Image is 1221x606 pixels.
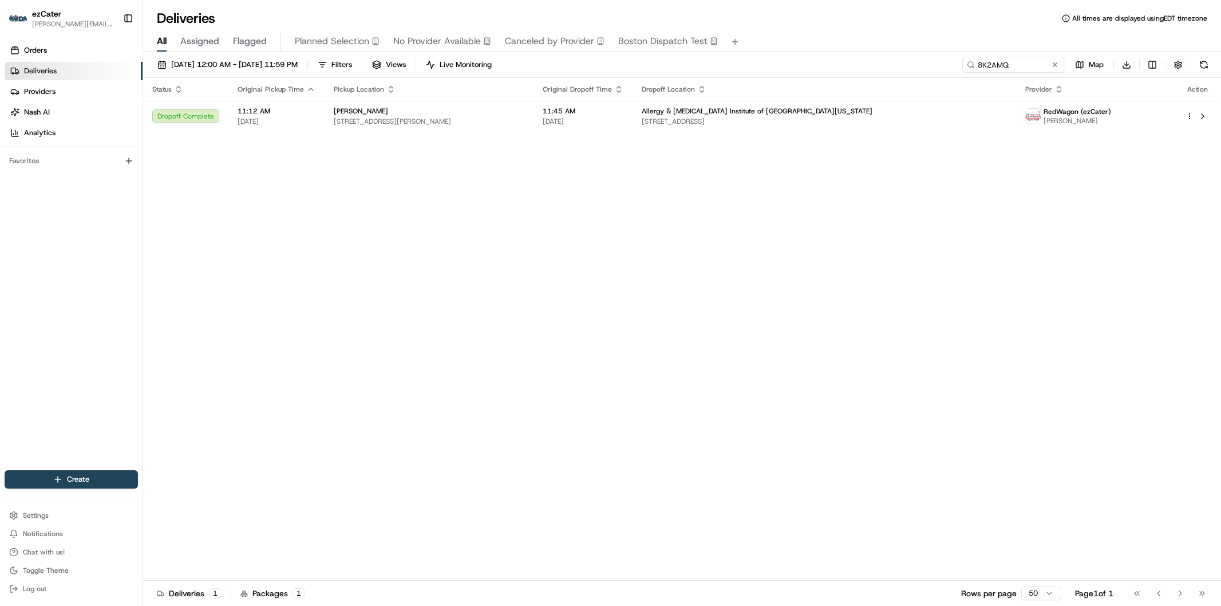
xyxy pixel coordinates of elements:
[334,85,384,94] span: Pickup Location
[440,60,492,70] span: Live Monitoring
[313,57,357,73] button: Filters
[238,85,304,94] span: Original Pickup Time
[1025,85,1052,94] span: Provider
[618,34,708,48] span: Boston Dispatch Test
[386,60,406,70] span: Views
[23,584,46,593] span: Log out
[5,544,138,560] button: Chat with us!
[1044,107,1111,116] span: RedWagon (ezCater)
[5,62,143,80] a: Deliveries
[331,60,352,70] span: Filters
[238,107,315,116] span: 11:12 AM
[295,34,369,48] span: Planned Selection
[543,107,623,116] span: 11:45 AM
[24,45,47,56] span: Orders
[543,85,612,94] span: Original Dropoff Time
[1044,116,1111,125] span: [PERSON_NAME]
[209,588,222,599] div: 1
[1196,57,1212,73] button: Refresh
[152,57,303,73] button: [DATE] 12:00 AM - [DATE] 11:59 PM
[961,588,1017,599] p: Rows per page
[9,15,27,22] img: ezCater
[24,128,56,138] span: Analytics
[1075,588,1113,599] div: Page 1 of 1
[1072,14,1207,23] span: All times are displayed using EDT timezone
[23,548,65,557] span: Chat with us!
[334,107,388,116] span: [PERSON_NAME]
[5,581,138,597] button: Log out
[642,107,872,116] span: Allergy & [MEDICAL_DATA] Institute of [GEOGRAPHIC_DATA][US_STATE]
[1089,60,1104,70] span: Map
[505,34,594,48] span: Canceled by Provider
[5,41,143,60] a: Orders
[23,529,63,538] span: Notifications
[157,588,222,599] div: Deliveries
[67,474,89,485] span: Create
[233,34,267,48] span: Flagged
[962,57,1065,73] input: Type to search
[543,117,623,126] span: [DATE]
[642,85,695,94] span: Dropoff Location
[152,85,172,94] span: Status
[32,19,114,29] button: [PERSON_NAME][EMAIL_ADDRESS][DOMAIN_NAME]
[171,60,298,70] span: [DATE] 12:00 AM - [DATE] 11:59 PM
[238,117,315,126] span: [DATE]
[5,103,143,121] a: Nash AI
[5,562,138,579] button: Toggle Theme
[393,34,481,48] span: No Provider Available
[5,124,143,142] a: Analytics
[240,588,305,599] div: Packages
[23,566,69,575] span: Toggle Theme
[5,507,138,524] button: Settings
[642,117,1007,126] span: [STREET_ADDRESS]
[367,57,411,73] button: Views
[24,86,56,97] span: Providers
[157,9,215,27] h1: Deliveries
[5,526,138,542] button: Notifications
[24,66,57,76] span: Deliveries
[32,8,61,19] button: ezCater
[24,107,50,117] span: Nash AI
[5,5,118,32] button: ezCaterezCater[PERSON_NAME][EMAIL_ADDRESS][DOMAIN_NAME]
[334,117,524,126] span: [STREET_ADDRESS][PERSON_NAME]
[180,34,219,48] span: Assigned
[421,57,497,73] button: Live Monitoring
[1026,109,1041,124] img: time_to_eat_nevada_logo
[293,588,305,599] div: 1
[23,511,49,520] span: Settings
[1186,85,1210,94] div: Action
[5,152,138,170] div: Favorites
[5,82,143,101] a: Providers
[1070,57,1109,73] button: Map
[5,470,138,489] button: Create
[157,34,167,48] span: All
